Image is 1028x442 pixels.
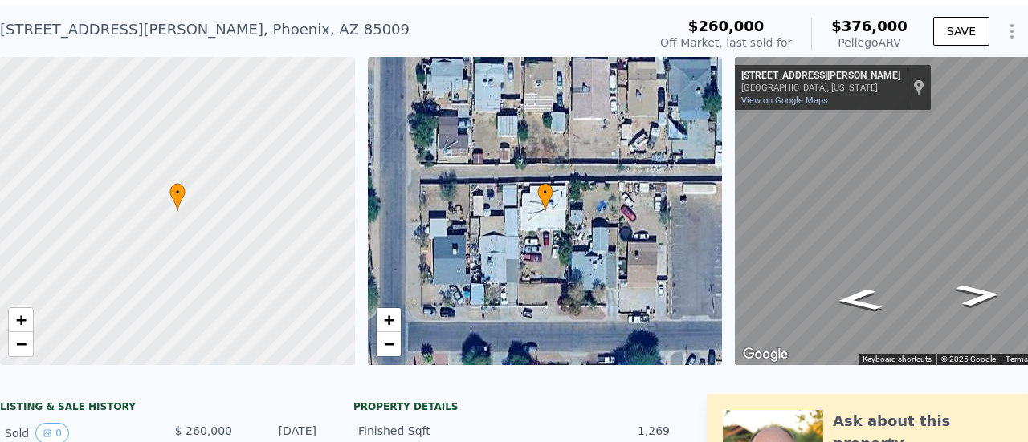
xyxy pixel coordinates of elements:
span: + [383,310,394,330]
a: Zoom in [9,308,33,332]
span: • [537,185,553,200]
span: + [16,310,27,330]
a: Show location on map [913,79,924,96]
div: [GEOGRAPHIC_DATA], [US_STATE] [741,83,900,93]
path: Go East, W Taylor St [936,278,1020,311]
div: Off Market, last sold for [660,34,792,51]
span: − [16,334,27,354]
a: Zoom out [9,332,33,356]
path: Go West, W Taylor St [818,283,901,316]
span: • [169,185,186,200]
button: SAVE [933,17,989,46]
a: View on Google Maps [741,95,828,106]
div: [STREET_ADDRESS][PERSON_NAME] [741,70,900,83]
a: Terms (opens in new tab) [1006,355,1028,363]
span: $ 260,000 [175,424,232,437]
a: Open this area in Google Maps (opens a new window) [739,344,792,365]
span: © 2025 Google [941,355,996,363]
span: − [383,334,394,354]
span: $376,000 [831,18,908,34]
div: • [169,183,186,211]
div: Property details [353,400,675,413]
a: Zoom out [377,332,401,356]
img: Google [739,344,792,365]
div: 1,269 [514,423,670,439]
div: Pellego ARV [831,34,908,51]
button: Keyboard shortcuts [863,354,932,365]
span: $260,000 [688,18,765,34]
a: Zoom in [377,308,401,332]
div: Finished Sqft [358,423,514,439]
div: • [537,183,553,211]
button: Show Options [996,15,1028,47]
